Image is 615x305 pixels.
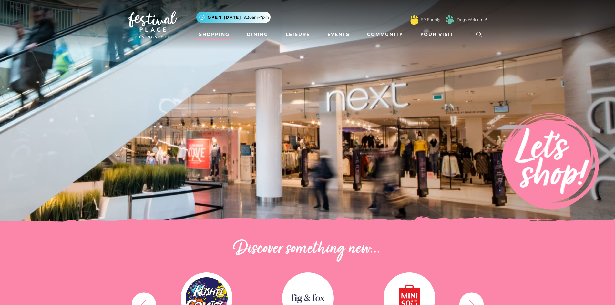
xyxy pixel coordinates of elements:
span: 9.30am-7pm [244,15,269,20]
span: Open [DATE] [208,15,241,20]
a: Dining [244,28,271,40]
span: Your Visit [420,31,454,38]
a: FP Family [421,17,440,23]
button: Open [DATE] 9.30am-7pm [196,12,271,23]
a: Your Visit [418,28,460,40]
img: Festival Place Logo [128,11,177,38]
a: Events [325,28,352,40]
a: Shopping [196,28,232,40]
a: Leisure [283,28,313,40]
a: Community [364,28,405,40]
h2: Discover something new... [128,239,487,259]
a: Dogs Welcome! [457,17,487,23]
